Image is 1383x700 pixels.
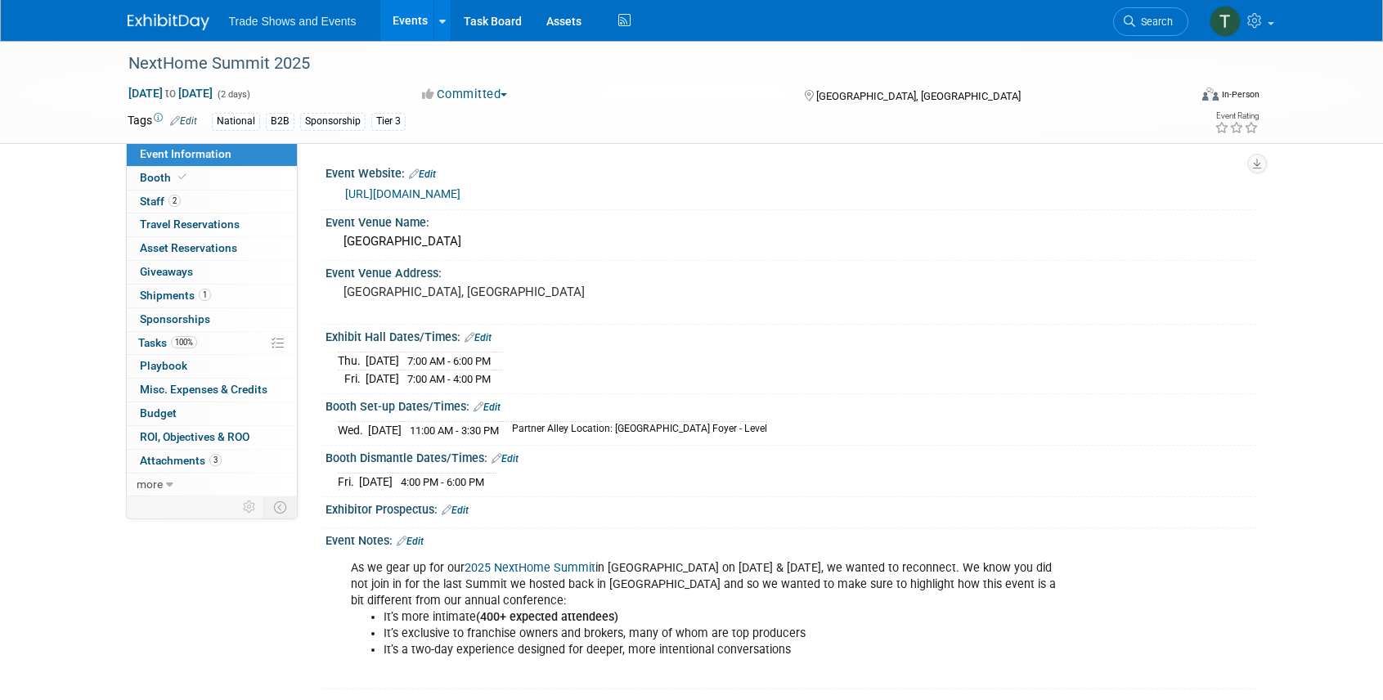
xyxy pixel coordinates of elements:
div: National [212,113,260,130]
a: Tasks100% [127,332,297,355]
div: Event Notes: [326,528,1256,550]
span: Tasks [138,336,197,349]
span: Sponsorships [140,312,210,325]
span: to [163,87,178,100]
span: Shipments [140,289,211,302]
div: Event Venue Name: [326,210,1256,231]
span: 3 [209,454,222,466]
span: 11:00 AM - 3:30 PM [410,424,499,437]
td: Personalize Event Tab Strip [236,496,264,518]
img: Format-Inperson.png [1202,87,1219,101]
a: Giveaways [127,261,297,284]
span: Misc. Expenses & Credits [140,383,267,396]
a: Shipments1 [127,285,297,307]
a: Search [1113,7,1188,36]
a: Event Information [127,143,297,166]
i: Booth reservation complete [178,173,186,182]
div: B2B [266,113,294,130]
pre: [GEOGRAPHIC_DATA], [GEOGRAPHIC_DATA] [344,285,695,299]
td: [DATE] [366,370,399,388]
span: Asset Reservations [140,241,237,254]
span: ROI, Objectives & ROO [140,430,249,443]
span: more [137,478,163,491]
span: 2 [168,195,181,207]
span: 100% [171,336,197,348]
span: Trade Shows and Events [229,15,357,28]
div: Event Rating [1215,112,1259,120]
a: 2025 NextHome Summit [465,561,595,575]
td: [DATE] [368,422,402,439]
a: [URL][DOMAIN_NAME] [345,187,460,200]
td: Toggle Event Tabs [263,496,297,518]
span: 4:00 PM - 6:00 PM [401,476,484,488]
td: Fri. [338,473,359,491]
td: Tags [128,112,197,131]
td: [DATE] [359,473,393,491]
a: Playbook [127,355,297,378]
a: more [127,473,297,496]
span: (2 days) [216,89,250,100]
div: Booth Dismantle Dates/Times: [326,446,1256,467]
span: Budget [140,406,177,420]
span: Booth [140,171,190,184]
div: NextHome Summit 2025 [123,49,1164,79]
a: Edit [397,536,424,547]
li: It’s more intimate [384,609,1066,626]
li: It’s exclusive to franchise owners and brokers, many of whom are top producers [384,626,1066,642]
span: Search [1135,16,1173,28]
b: (400+ expected attendees) [476,610,618,624]
div: Exhibit Hall Dates/Times: [326,325,1256,346]
td: Wed. [338,422,368,439]
span: Staff [140,195,181,208]
span: [DATE] [DATE] [128,86,213,101]
img: ExhibitDay [128,14,209,30]
a: Staff2 [127,191,297,213]
a: Misc. Expenses & Credits [127,379,297,402]
div: Sponsorship [300,113,366,130]
td: Fri. [338,370,366,388]
span: Travel Reservations [140,218,240,231]
span: 1 [199,289,211,301]
a: Booth [127,167,297,190]
a: Edit [442,505,469,516]
a: Budget [127,402,297,425]
span: Event Information [140,147,231,160]
span: Playbook [140,359,187,372]
a: Edit [170,115,197,127]
div: [GEOGRAPHIC_DATA] [338,229,1244,254]
div: Tier 3 [371,113,406,130]
span: 7:00 AM - 6:00 PM [407,355,491,367]
div: Event Website: [326,161,1256,182]
td: [DATE] [366,352,399,370]
div: As we gear up for our in [GEOGRAPHIC_DATA] on [DATE] & [DATE], we wanted to reconnect. We know yo... [339,552,1076,684]
a: Edit [474,402,501,413]
a: Asset Reservations [127,237,297,260]
td: Partner Alley Location: [GEOGRAPHIC_DATA] Foyer - Level [502,422,767,439]
span: Attachments [140,454,222,467]
div: Exhibitor Prospectus: [326,497,1256,518]
a: Sponsorships [127,308,297,331]
span: Giveaways [140,265,193,278]
a: Travel Reservations [127,213,297,236]
img: Tiff Wagner [1210,6,1241,37]
div: Event Format [1092,85,1260,110]
div: In-Person [1221,88,1260,101]
div: Event Venue Address: [326,261,1256,281]
li: It’s a two-day experience designed for deeper, more intentional conversations [384,642,1066,658]
a: ROI, Objectives & ROO [127,426,297,449]
td: Thu. [338,352,366,370]
span: [GEOGRAPHIC_DATA], [GEOGRAPHIC_DATA] [816,90,1021,102]
a: Edit [409,168,436,180]
a: Edit [492,453,519,464]
div: Booth Set-up Dates/Times: [326,394,1256,415]
a: Attachments3 [127,450,297,473]
button: Committed [416,86,514,103]
a: Edit [465,332,492,343]
span: 7:00 AM - 4:00 PM [407,373,491,385]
